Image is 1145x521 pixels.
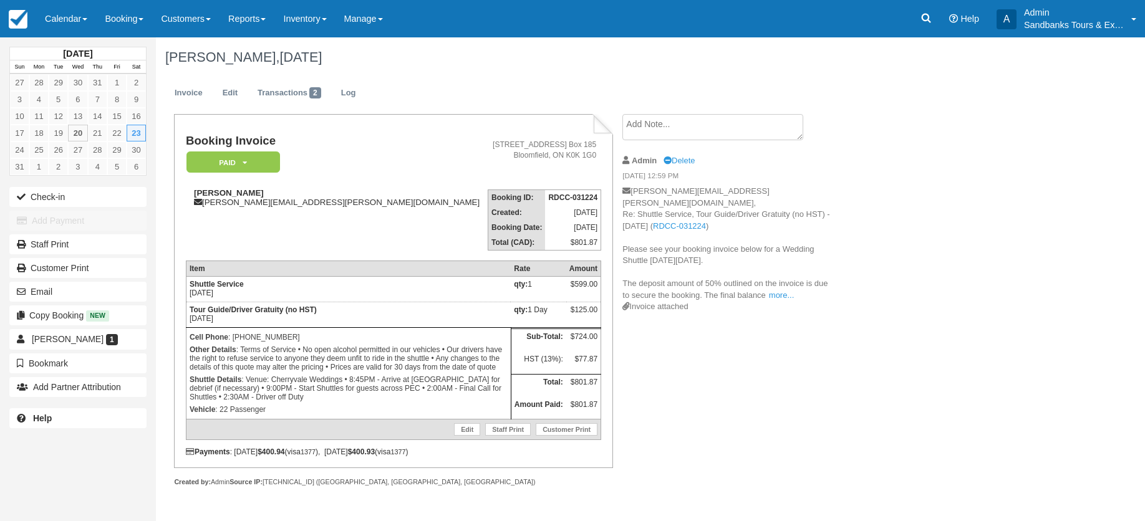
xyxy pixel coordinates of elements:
a: 25 [29,141,49,158]
a: 5 [49,91,68,108]
p: : Venue: Cherryvale Weddings • 8:45PM - Arrive at [GEOGRAPHIC_DATA] for debrief (if necessary) • ... [190,373,508,403]
p: [PERSON_NAME][EMAIL_ADDRESS][PERSON_NAME][DOMAIN_NAME], Re: Shuttle Service, Tour Guide/Driver Gr... [622,186,833,301]
a: 30 [127,141,146,158]
div: [PERSON_NAME][EMAIL_ADDRESS][PERSON_NAME][DOMAIN_NAME] [186,188,485,207]
th: Sub-Total: [511,328,566,351]
a: 30 [68,74,87,91]
small: 1377 [390,448,405,456]
th: Fri [107,60,127,74]
strong: [DATE] [63,49,92,59]
a: 31 [88,74,107,91]
strong: Source IP: [229,478,263,485]
span: Help [960,14,979,24]
th: Total (CAD): [488,235,546,251]
strong: Created by: [174,478,211,485]
div: $125.00 [569,305,597,324]
strong: Tour Guide/Driver Gratuity (no HST) [190,305,317,314]
a: 4 [29,91,49,108]
a: RDCC-031224 [653,221,706,231]
button: Email [9,282,147,302]
th: Sun [10,60,29,74]
a: 6 [68,91,87,108]
button: Check-in [9,187,147,207]
td: $724.00 [566,328,601,351]
button: Bookmark [9,353,147,373]
img: checkfront-main-nav-mini-logo.png [9,10,27,29]
button: Add Partner Attribution [9,377,147,397]
a: 12 [49,108,68,125]
a: 3 [68,158,87,175]
a: 2 [127,74,146,91]
i: Help [949,14,958,23]
td: [DATE] [186,302,511,328]
a: 29 [49,74,68,91]
a: 2 [49,158,68,175]
a: 28 [88,141,107,158]
a: 10 [10,108,29,125]
a: 23 [127,125,146,141]
td: HST (13%): [511,351,566,374]
div: Invoice attached [622,301,833,313]
td: [DATE] [186,277,511,302]
p: : Terms of Service • No open alcohol permitted in our vehicles • Our drivers have the right to re... [190,343,508,373]
a: Paid [186,151,276,174]
span: New [86,310,109,321]
address: [STREET_ADDRESS] Box 185 Bloomfield, ON K0K 1G0 [490,140,596,161]
a: 19 [49,125,68,141]
a: 6 [127,158,146,175]
a: 15 [107,108,127,125]
th: Amount [566,261,601,277]
strong: Shuttle Service [190,280,244,289]
a: Invoice [165,81,212,105]
strong: $400.94 [258,447,284,456]
a: Help [9,408,147,428]
a: 8 [107,91,127,108]
th: Booking ID: [488,190,546,206]
a: Customer Print [536,423,597,436]
a: 26 [49,141,68,158]
em: Paid [186,151,280,173]
button: Add Payment [9,211,147,231]
p: : [PHONE_NUMBER] [190,331,508,343]
h1: [PERSON_NAME], [165,50,1005,65]
a: 1 [107,74,127,91]
a: Transactions2 [248,81,331,105]
a: 20 [68,125,87,141]
th: Item [186,261,511,277]
a: 31 [10,158,29,175]
strong: Payments [186,447,230,456]
a: Delete [664,156,695,165]
p: Sandbanks Tours & Experiences [1024,19,1124,31]
td: $801.87 [566,397,601,419]
span: [DATE] [279,49,322,65]
strong: qty [514,280,528,289]
a: [PERSON_NAME] 1 [9,329,147,349]
a: 9 [127,91,146,108]
strong: Vehicle [190,405,215,414]
td: $801.87 [566,374,601,396]
em: [DATE] 12:59 PM [622,171,833,184]
td: [DATE] [545,205,601,220]
a: 1 [29,158,49,175]
a: 3 [10,91,29,108]
a: more... [769,290,794,300]
b: Help [33,413,52,423]
td: $801.87 [545,235,601,251]
a: 5 [107,158,127,175]
a: Staff Print [9,234,147,254]
p: : 22 Passenger [190,403,508,416]
strong: qty [514,305,528,314]
a: Log [332,81,365,105]
a: Edit [454,423,480,436]
a: 4 [88,158,107,175]
small: 1377 [301,448,316,456]
div: $599.00 [569,280,597,299]
a: 22 [107,125,127,141]
a: Edit [213,81,247,105]
a: 14 [88,108,107,125]
a: 13 [68,108,87,125]
a: 28 [29,74,49,91]
strong: Admin [632,156,657,165]
span: 2 [309,87,321,98]
a: 18 [29,125,49,141]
